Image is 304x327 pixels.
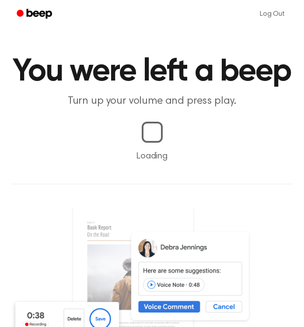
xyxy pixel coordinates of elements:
[10,56,294,88] h1: You were left a beep
[251,4,294,25] a: Log Out
[10,150,294,163] p: Loading
[10,95,294,108] p: Turn up your volume and press play.
[10,6,60,23] a: Beep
